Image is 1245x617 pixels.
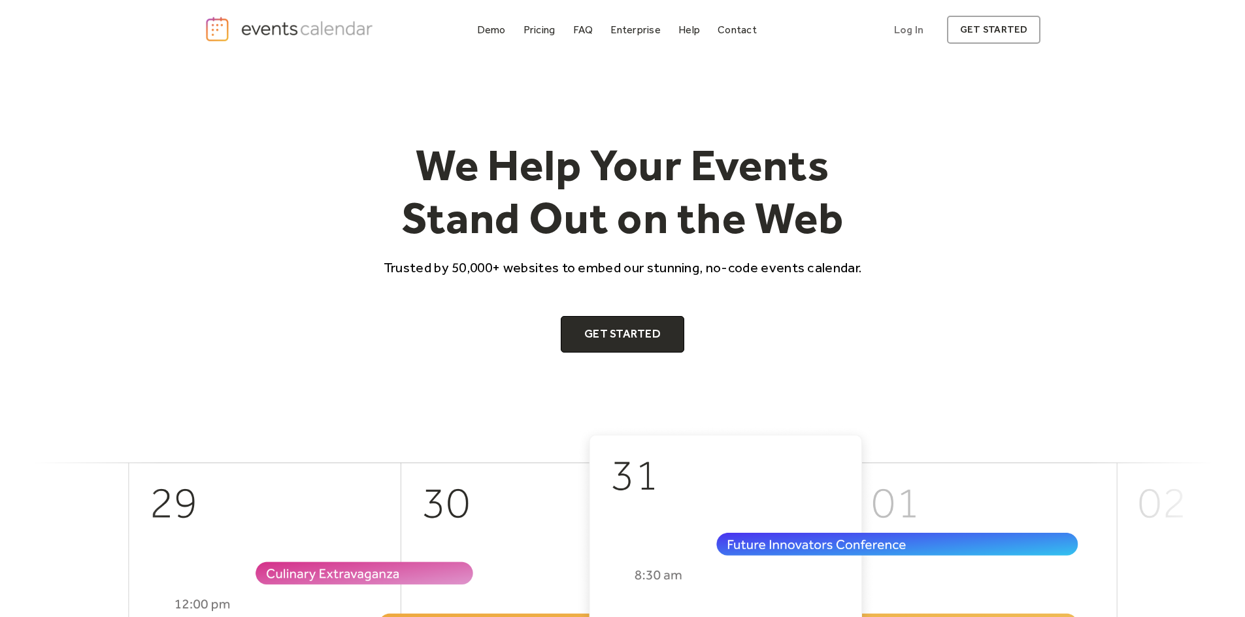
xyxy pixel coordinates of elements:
[718,26,757,33] div: Contact
[518,21,561,39] a: Pricing
[568,21,599,39] a: FAQ
[477,26,506,33] div: Demo
[372,258,874,277] p: Trusted by 50,000+ websites to embed our stunning, no-code events calendar.
[712,21,762,39] a: Contact
[605,21,665,39] a: Enterprise
[673,21,705,39] a: Help
[472,21,511,39] a: Demo
[523,26,556,33] div: Pricing
[561,316,684,353] a: Get Started
[881,16,937,44] a: Log In
[372,138,874,245] h1: We Help Your Events Stand Out on the Web
[678,26,700,33] div: Help
[610,26,660,33] div: Enterprise
[573,26,593,33] div: FAQ
[947,16,1040,44] a: get started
